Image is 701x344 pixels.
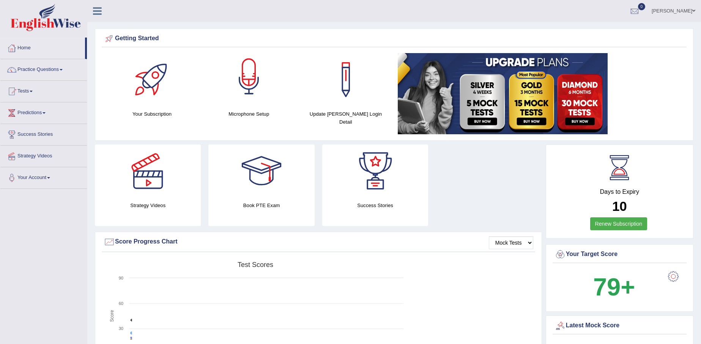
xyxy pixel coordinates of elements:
[301,110,390,126] h4: Update [PERSON_NAME] Login Detail
[119,276,123,280] text: 90
[0,146,87,165] a: Strategy Videos
[95,201,201,209] h4: Strategy Videos
[322,201,428,209] h4: Success Stories
[590,217,647,230] a: Renew Subscription
[0,124,87,143] a: Success Stories
[109,310,115,322] tspan: Score
[119,301,123,306] text: 60
[104,33,685,44] div: Getting Started
[238,261,273,269] tspan: Test scores
[0,81,87,100] a: Tests
[398,53,608,134] img: small5.jpg
[612,199,627,214] b: 10
[119,326,123,331] text: 30
[204,110,293,118] h4: Microphone Setup
[208,201,314,209] h4: Book PTE Exam
[0,167,87,186] a: Your Account
[554,188,685,195] h4: Days to Expiry
[638,3,646,10] span: 0
[554,249,685,260] div: Your Target Score
[0,102,87,121] a: Predictions
[104,236,533,248] div: Score Progress Chart
[0,38,85,57] a: Home
[107,110,197,118] h4: Your Subscription
[593,273,635,301] b: 79+
[0,59,87,78] a: Practice Questions
[554,320,685,331] div: Latest Mock Score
